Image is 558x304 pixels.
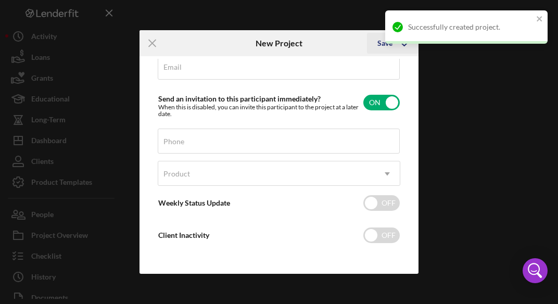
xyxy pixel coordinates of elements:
[536,15,543,24] button: close
[158,231,209,239] label: Client Inactivity
[163,137,184,146] label: Phone
[163,63,182,71] label: Email
[408,23,533,31] div: Successfully created project.
[367,33,418,54] button: Save
[377,33,392,54] div: Save
[158,198,230,207] label: Weekly Status Update
[523,258,548,283] div: Open Intercom Messenger
[163,170,190,178] div: Product
[158,104,363,118] div: When this is disabled, you can invite this participant to the project at a later date.
[256,39,302,48] h6: New Project
[158,94,321,103] label: Send an invitation to this participant immediately?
